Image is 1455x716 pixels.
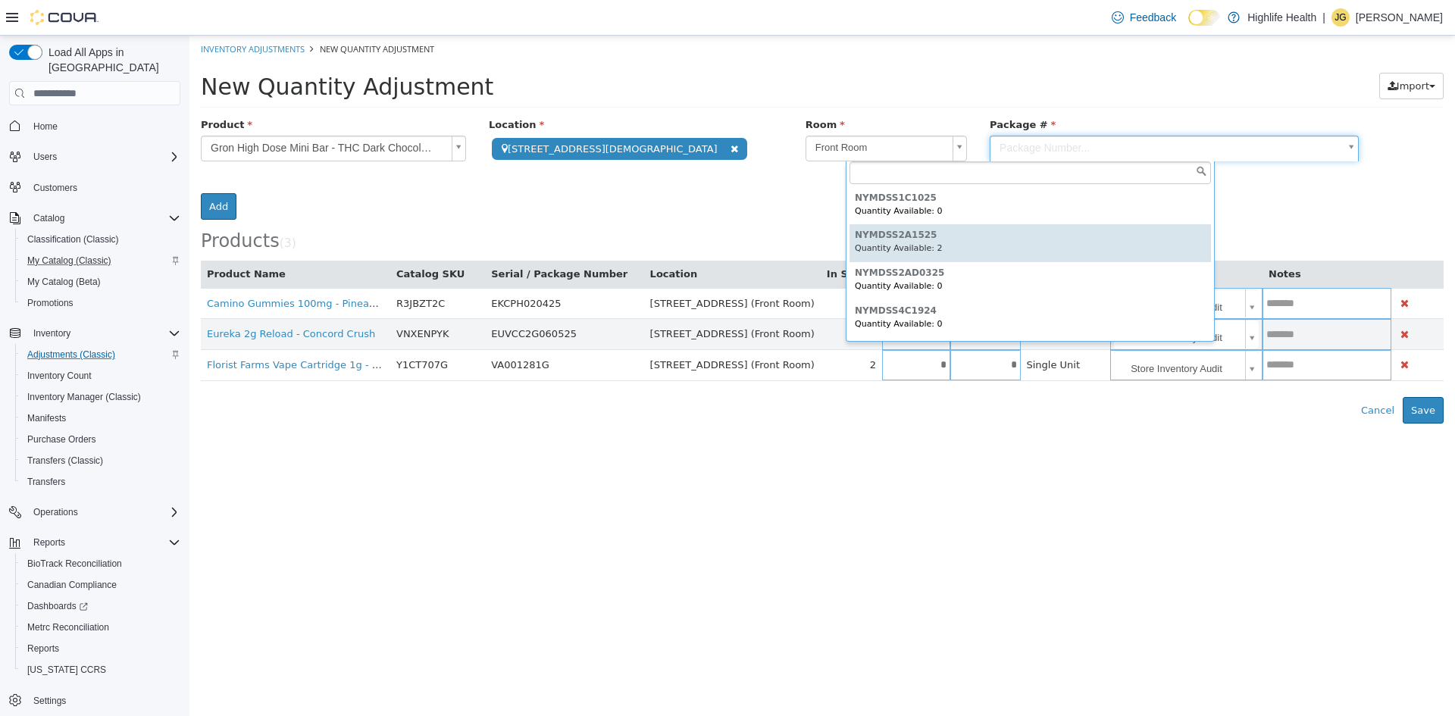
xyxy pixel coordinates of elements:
[33,536,65,549] span: Reports
[15,553,186,574] button: BioTrack Reconciliation
[27,324,77,342] button: Inventory
[27,370,92,382] span: Inventory Count
[665,195,1016,205] h6: NYMDSS2A1525
[42,45,180,75] span: Load All Apps in [GEOGRAPHIC_DATA]
[15,429,186,450] button: Purchase Orders
[21,576,180,594] span: Canadian Compliance
[15,408,186,429] button: Manifests
[33,327,70,339] span: Inventory
[21,430,180,449] span: Purchase Orders
[27,391,141,403] span: Inventory Manager (Classic)
[27,148,63,166] button: Users
[27,179,83,197] a: Customers
[33,182,77,194] span: Customers
[21,639,65,658] a: Reports
[665,233,1016,242] h6: NYMDSS2AD0325
[21,273,107,291] a: My Catalog (Beta)
[27,433,96,446] span: Purchase Orders
[21,597,94,615] a: Dashboards
[27,209,70,227] button: Catalog
[21,345,180,364] span: Adjustments (Classic)
[665,245,753,255] small: Quantity Available: 0
[15,344,186,365] button: Adjustments (Classic)
[665,283,753,293] small: Quantity Available: 0
[27,324,180,342] span: Inventory
[27,178,180,197] span: Customers
[21,409,180,427] span: Manifests
[3,689,186,711] button: Settings
[3,146,186,167] button: Users
[21,345,121,364] a: Adjustments (Classic)
[27,455,103,467] span: Transfers (Classic)
[15,659,186,680] button: [US_STATE] CCRS
[27,691,180,710] span: Settings
[21,661,180,679] span: Washington CCRS
[3,114,186,136] button: Home
[27,209,180,227] span: Catalog
[1188,10,1220,26] input: Dark Mode
[21,555,180,573] span: BioTrack Reconciliation
[21,473,71,491] a: Transfers
[21,367,98,385] a: Inventory Count
[3,502,186,523] button: Operations
[27,533,71,552] button: Reports
[27,664,106,676] span: [US_STATE] CCRS
[3,177,186,199] button: Customers
[27,276,101,288] span: My Catalog (Beta)
[27,503,180,521] span: Operations
[21,294,80,312] a: Promotions
[27,621,109,633] span: Metrc Reconciliation
[1130,10,1176,25] span: Feedback
[3,208,186,229] button: Catalog
[33,695,66,707] span: Settings
[1356,8,1443,27] p: [PERSON_NAME]
[21,294,180,312] span: Promotions
[1335,8,1346,27] span: JG
[30,10,99,25] img: Cova
[27,255,111,267] span: My Catalog (Classic)
[15,229,186,250] button: Classification (Classic)
[15,386,186,408] button: Inventory Manager (Classic)
[21,430,102,449] a: Purchase Orders
[15,574,186,596] button: Canadian Compliance
[21,618,180,636] span: Metrc Reconciliation
[21,409,72,427] a: Manifests
[1322,8,1325,27] p: |
[21,452,180,470] span: Transfers (Classic)
[21,230,125,249] a: Classification (Classic)
[3,323,186,344] button: Inventory
[21,473,180,491] span: Transfers
[21,367,180,385] span: Inventory Count
[15,471,186,492] button: Transfers
[33,120,58,133] span: Home
[15,365,186,386] button: Inventory Count
[27,117,64,136] a: Home
[27,600,88,612] span: Dashboards
[1331,8,1350,27] div: Jennifer Gierum
[665,158,1016,167] h6: NYMDSS1C1025
[15,450,186,471] button: Transfers (Classic)
[15,250,186,271] button: My Catalog (Classic)
[27,116,180,135] span: Home
[15,271,186,292] button: My Catalog (Beta)
[15,638,186,659] button: Reports
[1247,8,1316,27] p: Highlife Health
[27,349,115,361] span: Adjustments (Classic)
[21,618,115,636] a: Metrc Reconciliation
[21,576,123,594] a: Canadian Compliance
[21,388,147,406] a: Inventory Manager (Classic)
[33,212,64,224] span: Catalog
[15,596,186,617] a: Dashboards
[21,452,109,470] a: Transfers (Classic)
[27,643,59,655] span: Reports
[27,533,180,552] span: Reports
[21,597,180,615] span: Dashboards
[665,270,1016,280] h6: NYMDSS4C1924
[1106,2,1182,33] a: Feedback
[21,252,117,270] a: My Catalog (Classic)
[27,692,72,710] a: Settings
[1188,26,1189,27] span: Dark Mode
[21,230,180,249] span: Classification (Classic)
[21,388,180,406] span: Inventory Manager (Classic)
[27,476,65,488] span: Transfers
